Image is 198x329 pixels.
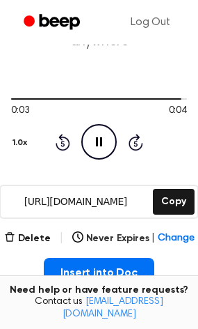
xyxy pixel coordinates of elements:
button: Copy [153,189,194,215]
span: Contact us [8,296,190,321]
button: Delete [4,231,51,246]
a: [EMAIL_ADDRESS][DOMAIN_NAME] [63,297,163,319]
span: | [59,230,64,247]
a: Beep [14,9,92,36]
a: Log Out [117,6,184,39]
button: 1.0x [11,131,32,155]
span: 0:03 [11,104,29,118]
button: Insert into Doc [44,258,154,289]
span: | [151,231,155,246]
span: Change [158,231,194,246]
span: 0:04 [169,104,187,118]
button: Never Expires|Change [72,231,195,246]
